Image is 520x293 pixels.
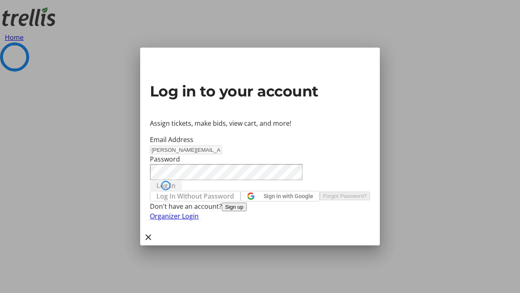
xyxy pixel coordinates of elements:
[150,201,370,211] div: Don't have an account?
[150,80,370,102] h2: Log in to your account
[320,192,370,200] button: Forgot Password?
[140,229,156,245] button: Close
[150,146,222,154] input: Email Address
[222,203,247,211] button: Sign up
[150,212,199,221] a: Organizer Login
[150,135,193,144] label: Email Address
[150,155,180,164] label: Password
[150,118,370,128] p: Assign tickets, make bids, view cart, and more!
